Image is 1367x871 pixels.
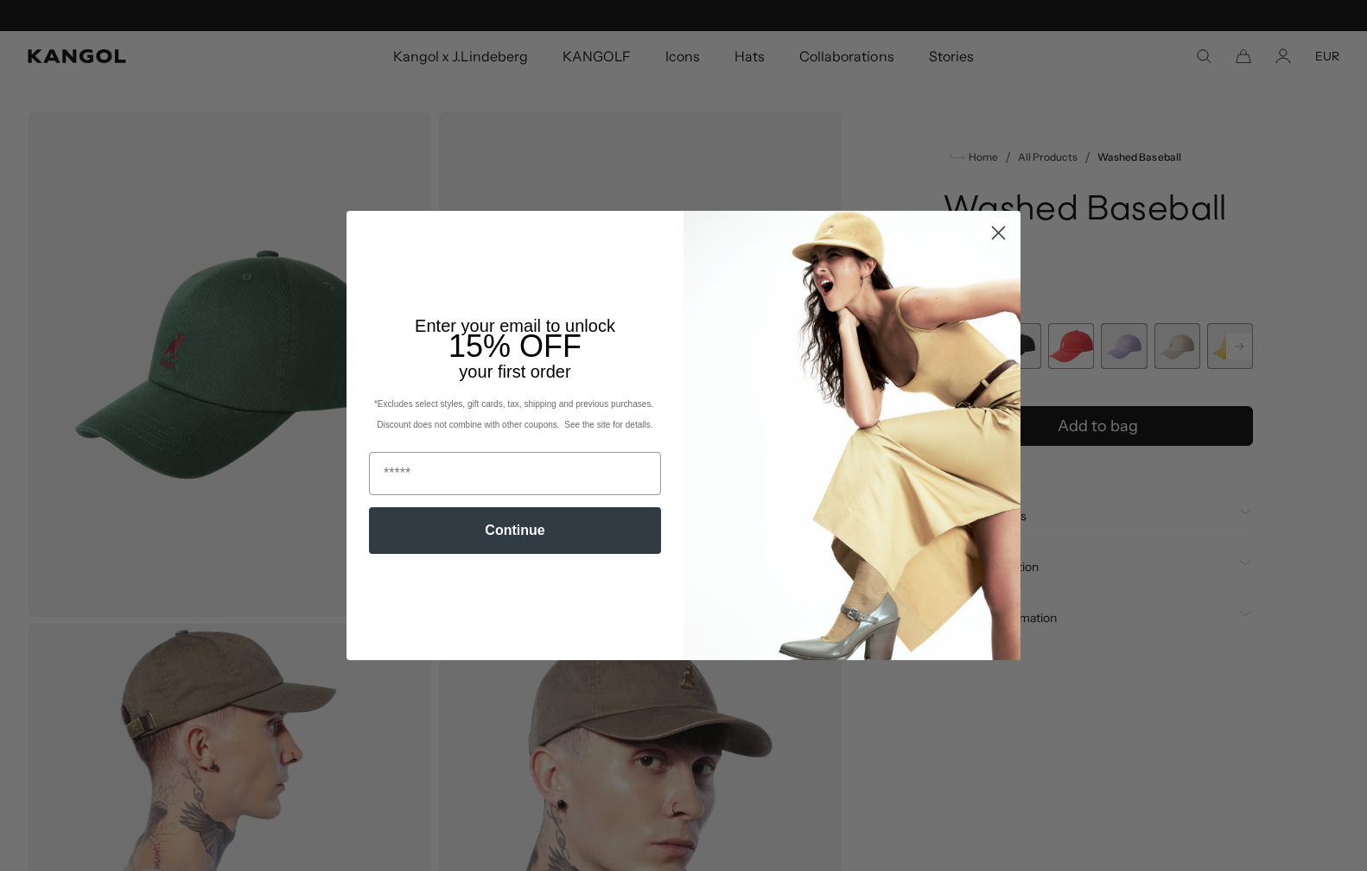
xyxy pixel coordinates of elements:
[448,328,582,364] span: 15% OFF
[415,316,615,335] span: Enter your email to unlock
[369,452,661,495] input: Email
[374,399,656,429] span: *Excludes select styles, gift cards, tax, shipping and previous purchases. Discount does not comb...
[459,362,570,381] span: your first order
[369,507,661,554] button: Continue
[683,211,1020,660] img: 93be19ad-e773-4382-80b9-c9d740c9197f.jpeg
[983,218,1014,248] button: Close dialog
